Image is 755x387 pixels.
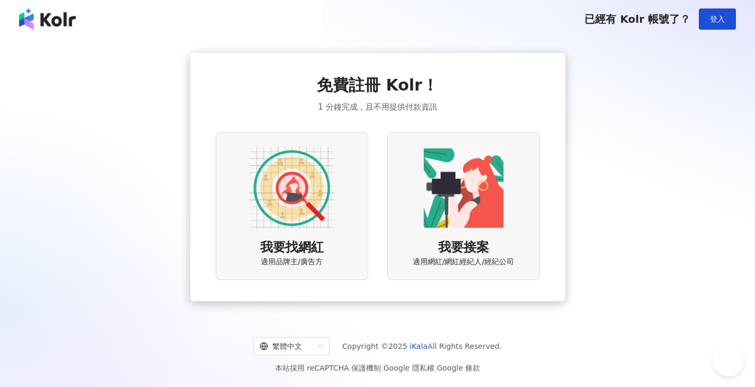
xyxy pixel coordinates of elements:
[421,146,506,230] img: KOL identity option
[250,146,334,230] img: AD identity option
[342,340,502,353] span: Copyright © 2025 All Rights Reserved.
[317,74,438,96] span: 免費註冊 Kolr！
[713,345,744,376] iframe: Help Scout Beacon - Open
[384,364,434,372] a: Google 隱私權
[275,362,480,374] span: 本站採用 reCAPTCHA 保護機制
[261,257,323,267] span: 適用品牌主/廣告方
[381,364,384,372] span: |
[584,13,690,25] span: 已經有 Kolr 帳號了？
[413,257,514,267] span: 適用網紅/網紅經紀人/經紀公司
[19,8,76,30] img: logo
[437,364,480,372] a: Google 條款
[699,8,736,30] button: 登入
[710,15,725,23] span: 登入
[318,101,437,113] span: 1 分鐘完成，且不用提供付款資訊
[438,239,489,257] span: 我要接案
[260,239,324,257] span: 我要找網紅
[260,338,314,355] div: 繁體中文
[410,342,428,350] a: iKala
[434,364,437,372] span: |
